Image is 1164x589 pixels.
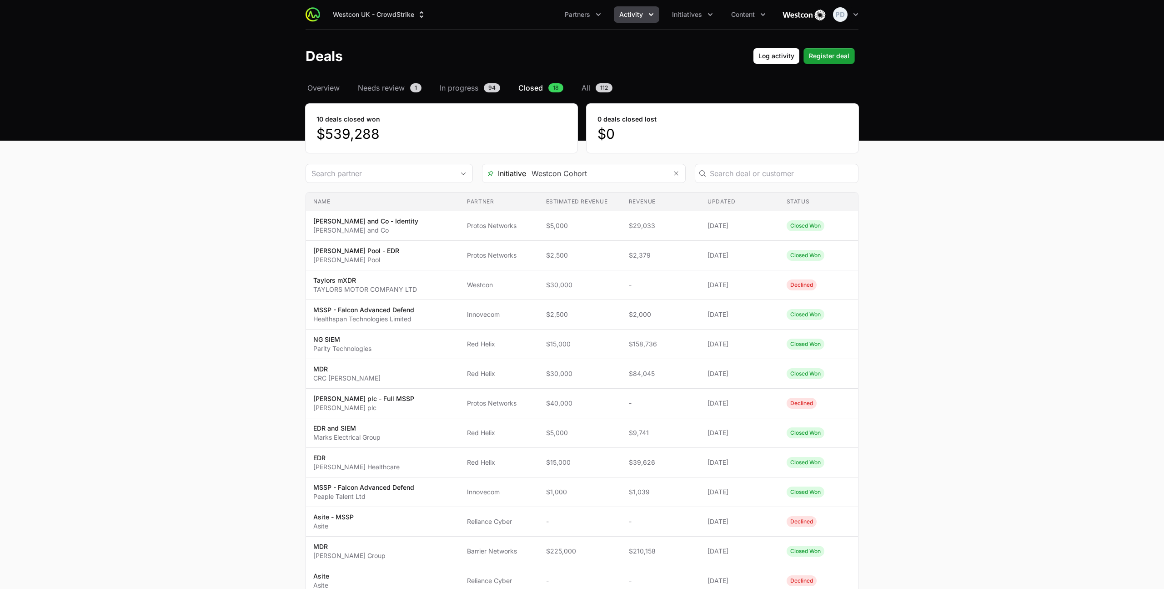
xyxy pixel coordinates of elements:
[753,48,855,64] div: Primary actions
[707,221,772,230] span: [DATE]
[580,82,614,93] a: All112
[707,487,772,497] span: [DATE]
[707,310,772,319] span: [DATE]
[356,82,423,93] a: Needs review1
[629,458,693,467] span: $39,626
[546,340,614,349] span: $15,000
[517,82,565,93] a: Closed18
[482,168,526,179] span: Initiative
[809,51,849,61] span: Register deal
[313,246,399,255] p: [PERSON_NAME] Pool - EDR
[803,48,855,64] button: Register deal
[707,517,772,526] span: [DATE]
[614,6,659,23] button: Activity
[707,458,772,467] span: [DATE]
[358,82,405,93] span: Needs review
[313,226,418,235] p: [PERSON_NAME] and Co
[700,193,779,211] th: Updated
[313,462,400,472] p: [PERSON_NAME] Healthcare
[467,517,531,526] span: Reliance Cyber
[707,251,772,260] span: [DATE]
[710,168,853,179] input: Search deal or customer
[546,221,614,230] span: $5,000
[539,193,622,211] th: Estimated revenue
[629,399,693,408] span: -
[467,428,531,437] span: Red Helix
[753,48,800,64] button: Log activity
[619,10,643,19] span: Activity
[313,572,329,581] p: Asite
[438,82,502,93] a: In progress94
[467,487,531,497] span: Innovecom
[467,576,531,585] span: Reliance Cyber
[546,428,614,437] span: $5,000
[726,6,771,23] button: Content
[313,335,371,344] p: NG SIEM
[313,551,386,560] p: [PERSON_NAME] Group
[758,51,794,61] span: Log activity
[526,164,667,183] input: Search initiatives
[313,217,418,226] p: [PERSON_NAME] and Co - Identity
[582,82,590,93] span: All
[559,6,607,23] button: Partners
[629,576,693,585] span: -
[707,340,772,349] span: [DATE]
[629,280,693,289] span: -
[546,399,614,408] span: $40,000
[327,6,431,23] div: Supplier switch menu
[546,487,614,497] span: $1,000
[707,428,772,437] span: [DATE]
[546,310,614,319] span: $2,500
[833,7,848,22] img: Payam Dinarvand
[306,104,858,153] section: stats
[629,428,693,437] span: $9,741
[454,164,472,183] div: Open
[313,453,400,462] p: EDR
[629,251,693,260] span: $2,379
[467,369,531,378] span: Red Helix
[559,6,607,23] div: Partners menu
[320,6,771,23] div: Main navigation
[440,82,478,93] span: In progress
[707,369,772,378] span: [DATE]
[313,374,381,383] p: CRC [PERSON_NAME]
[313,433,381,442] p: Marks Electrical Group
[726,6,771,23] div: Content menu
[313,513,354,522] p: Asite - MSSP
[306,193,460,211] th: Name
[467,251,531,260] span: Protos Networks
[565,10,590,19] span: Partners
[467,310,531,319] span: Innovecom
[467,340,531,349] span: Red Helix
[629,547,693,556] span: $210,158
[629,487,693,497] span: $1,039
[327,6,431,23] button: Westcon UK - CrowdStrike
[313,285,417,294] p: TAYLORS MOTOR COMPANY LTD
[306,82,341,93] a: Overview
[546,369,614,378] span: $30,000
[597,115,848,124] dt: 0 deals closed lost
[546,547,614,556] span: $225,000
[410,83,421,92] span: 1
[546,576,614,585] span: -
[546,251,614,260] span: $2,500
[484,83,500,92] span: 94
[306,48,343,64] h1: Deals
[614,6,659,23] div: Activity menu
[313,492,414,501] p: Peaple Talent Ltd
[313,305,414,315] p: MSSP - Falcon Advanced Defend
[467,280,531,289] span: Westcon
[667,164,685,183] button: Remove
[667,6,718,23] button: Initiatives
[467,458,531,467] span: Red Helix
[460,193,538,211] th: Partner
[306,164,454,183] input: Search partner
[548,83,563,92] span: 18
[313,344,371,353] p: Parity Technologies
[316,115,567,124] dt: 10 deals closed won
[307,82,340,93] span: Overview
[313,424,381,433] p: EDR and SIEM
[707,547,772,556] span: [DATE]
[313,255,399,264] p: [PERSON_NAME] Pool
[546,517,614,526] span: -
